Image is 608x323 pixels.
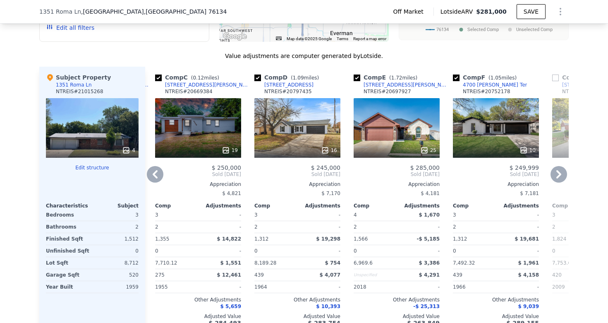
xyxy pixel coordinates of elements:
[354,73,421,82] div: Comp E
[254,236,268,242] span: 1,312
[353,36,386,41] a: Report a map error
[364,88,411,95] div: NTREIS # 20697927
[220,304,241,309] span: $ 5,659
[436,27,449,32] text: 76134
[254,260,276,266] span: 8,189.28
[221,31,249,42] a: Open this area in Google Maps (opens a new window)
[254,281,296,293] div: 1964
[421,190,440,196] span: $ 4,181
[220,260,241,266] span: $ 1,551
[94,281,139,293] div: 1959
[222,146,238,154] div: 19
[440,7,476,16] span: Lotside ARV
[517,4,546,19] button: SAVE
[419,260,440,266] span: $ 3,386
[354,248,357,254] span: 0
[397,202,440,209] div: Adjustments
[217,272,241,278] span: $ 12,461
[222,190,241,196] span: $ 4,821
[221,31,249,42] img: Google
[217,236,241,242] span: $ 14,822
[155,202,198,209] div: Comp
[94,209,139,221] div: 3
[94,233,139,245] div: 1,512
[453,221,494,233] div: 2
[320,272,340,278] span: $ 4,077
[311,164,340,171] span: $ 245,000
[510,164,539,171] span: $ 249,999
[413,304,440,309] span: -$ 25,313
[254,181,340,188] div: Appreciation
[39,7,81,16] span: 1351 Roma Ln
[453,202,496,209] div: Comp
[467,27,499,32] text: Selected Comp
[193,75,204,81] span: 0.12
[155,260,177,266] span: 7,710.12
[188,75,223,81] span: ( miles)
[46,209,91,221] div: Bedrooms
[94,221,139,233] div: 2
[453,171,539,178] span: Sold [DATE]
[198,202,241,209] div: Adjustments
[287,75,322,81] span: ( miles)
[453,296,539,303] div: Other Adjustments
[354,181,440,188] div: Appreciation
[254,313,340,320] div: Adjusted Value
[354,171,440,178] span: Sold [DATE]
[264,82,314,88] div: [STREET_ADDRESS]
[46,257,91,269] div: Lot Sqft
[498,281,539,293] div: -
[337,36,348,41] a: Terms
[316,236,340,242] span: $ 19,298
[200,209,241,221] div: -
[254,202,297,209] div: Comp
[155,171,241,178] span: Sold [DATE]
[364,82,450,88] div: [STREET_ADDRESS][PERSON_NAME]
[386,75,421,81] span: ( miles)
[518,260,539,266] span: $ 1,961
[56,88,103,95] div: NTREIS # 21015268
[200,281,241,293] div: -
[354,82,450,88] a: [STREET_ADDRESS][PERSON_NAME]
[92,202,139,209] div: Subject
[316,304,340,309] span: $ 10,393
[94,245,139,257] div: 0
[254,272,264,278] span: 439
[155,181,241,188] div: Appreciation
[155,221,196,233] div: 2
[552,260,574,266] span: 7,753.68
[485,75,520,81] span: ( miles)
[297,202,340,209] div: Adjustments
[94,269,139,281] div: 520
[496,202,539,209] div: Adjustments
[419,212,440,218] span: $ 1,670
[498,245,539,257] div: -
[81,7,227,16] span: , [GEOGRAPHIC_DATA]
[299,281,340,293] div: -
[155,212,158,218] span: 3
[453,236,467,242] span: 1,312
[293,75,304,81] span: 1.09
[155,272,165,278] span: 275
[276,36,282,40] button: Keyboard shortcuts
[515,236,539,242] span: $ 19,681
[354,260,373,266] span: 6,969.6
[453,260,475,266] span: 7,492.32
[552,221,594,233] div: 2
[155,296,241,303] div: Other Adjustments
[155,313,241,320] div: Adjusted Value
[155,82,251,88] a: [STREET_ADDRESS][PERSON_NAME]
[552,212,555,218] span: 3
[354,212,357,218] span: 4
[354,269,395,281] div: Unspecified
[516,27,553,32] text: Unselected Comp
[354,202,397,209] div: Comp
[453,281,494,293] div: 1966
[46,269,91,281] div: Garage Sqft
[200,221,241,233] div: -
[155,281,196,293] div: 1955
[453,73,520,82] div: Comp F
[453,181,539,188] div: Appreciation
[299,209,340,221] div: -
[165,88,213,95] div: NTREIS # 20669384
